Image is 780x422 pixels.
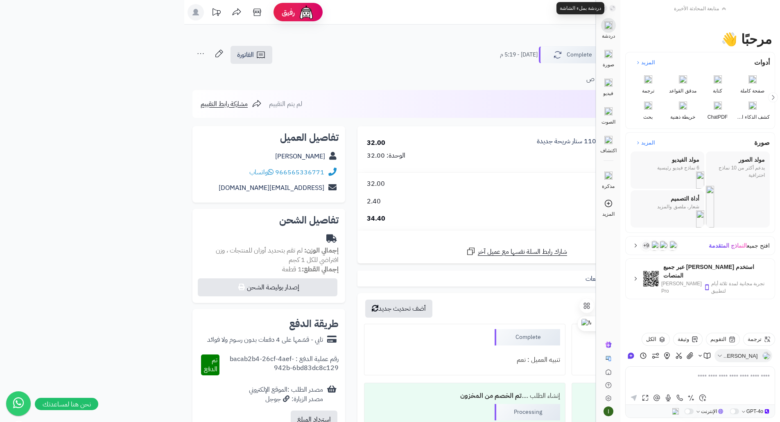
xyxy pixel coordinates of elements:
[367,197,381,206] span: 2.40
[365,300,432,318] button: أضف تحديث جديد
[478,247,567,257] span: شارك رابط السلة نفسها مع عميل آخر
[201,99,262,109] a: مشاركة رابط التقييم
[302,264,339,274] strong: إجمالي القطع:
[249,167,274,177] a: واتساب
[219,354,339,376] div: رقم عملية الدفع : bacab2b4-26cf-4aef-942b-6bd83dc8c129
[369,388,560,404] div: إنشاء الطلب ....
[586,74,676,84] div: تاريخ الطلب : [DATE] - 9:24 ص
[495,404,560,420] div: Processing
[577,404,664,420] div: [DATE] - 9:24 ص
[361,237,672,246] div: رابط السلة
[367,214,385,223] span: 34.40
[219,183,324,193] a: [EMAIL_ADDRESS][DOMAIN_NAME]
[500,51,538,59] small: [DATE] - 5:19 م
[298,4,314,20] img: ai-face.png
[204,355,217,375] span: تم الدفع
[201,99,248,109] span: مشاركة رابط التقييم
[216,246,339,265] span: لم تقم بتحديد أوزان للمنتجات ، وزن افتراضي للكل 1 كجم
[367,138,385,148] div: 32.00
[466,246,567,257] a: شارك رابط السلة نفسها مع عميل آخر
[231,46,272,64] a: الفاتورة
[460,391,522,401] b: تم الخصم من المخزون
[282,264,339,274] small: 1 قطعة
[269,99,302,109] span: لم يتم التقييم
[237,50,254,60] span: الفاتورة
[199,133,339,142] h2: تفاصيل العميل
[282,7,295,17] span: رفيق
[249,395,323,404] div: مصدر الزيارة: جوجل
[537,137,627,146] a: شريحة جوي 110 ستار شريحة جديدة
[275,167,324,177] a: 966565336771
[249,385,323,404] div: مصدر الطلب :الموقع الإلكتروني
[577,354,664,370] div: [DATE] - 5:19 م
[369,352,560,368] div: تنبيه العميل : نعم
[539,46,604,63] button: Complete
[582,271,649,287] a: تابي : قسمها على دفعات
[495,329,560,345] div: Complete
[198,278,337,296] button: إصدار بوليصة الشحن
[275,151,325,161] a: [PERSON_NAME]
[207,335,323,345] div: تابي - قسّمها على 4 دفعات بدون رسوم ولا فوائد
[199,215,339,225] h2: تفاصيل الشحن
[289,319,339,329] h2: طريقة الدفع
[206,4,226,23] a: تحديثات المنصة
[367,151,405,160] div: الوحدة: 32.00
[367,179,385,189] span: 32.00
[577,332,654,351] div: [EMAIL_ADDRESS][DOMAIN_NAME]
[304,246,339,255] strong: إجمالي الوزن:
